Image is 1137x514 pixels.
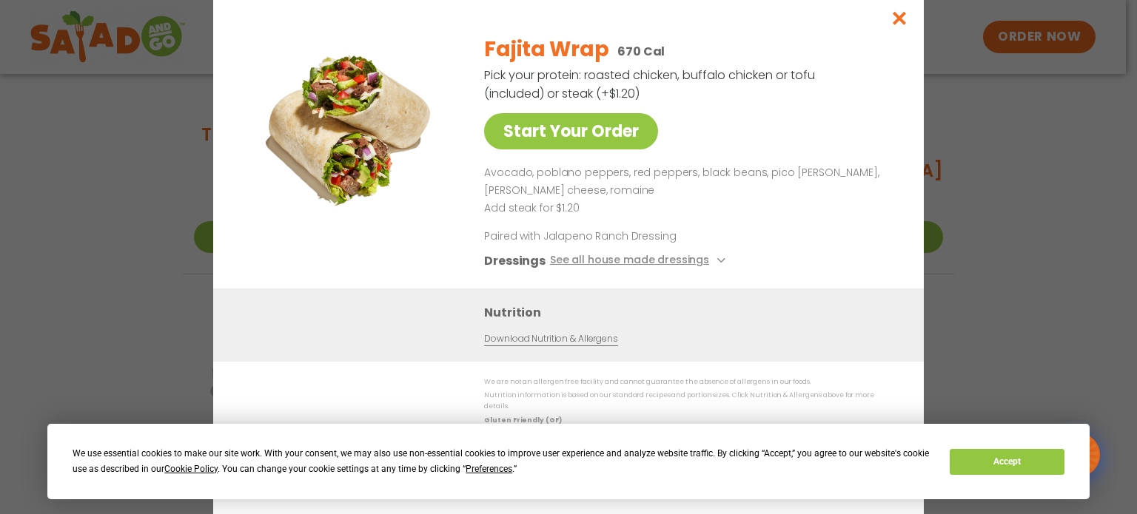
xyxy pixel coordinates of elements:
[484,376,894,387] p: We are not an allergen free facility and cannot guarantee the absence of allergens in our foods.
[484,332,617,346] a: Download Nutrition & Allergens
[484,199,888,217] p: Add steak for $1.20
[246,23,454,230] img: Featured product photo for Fajita Wrap
[484,113,658,149] a: Start Your Order
[73,446,932,477] div: We use essential cookies to make our site work. With your consent, we may also use non-essential ...
[47,424,1090,499] div: Cookie Consent Prompt
[484,251,546,270] h3: Dressings
[617,42,665,61] p: 670 Cal
[550,251,730,270] button: See all house made dressings
[484,34,608,65] h2: Fajita Wrap
[484,390,894,413] p: Nutrition information is based on our standard recipes and portion sizes. Click Nutrition & Aller...
[484,164,888,200] p: Avocado, poblano peppers, red peppers, black beans, pico [PERSON_NAME], [PERSON_NAME] cheese, rom...
[484,66,817,103] p: Pick your protein: roasted chicken, buffalo chicken or tofu (included) or steak (+$1.20)
[484,415,561,424] strong: Gluten Friendly (GF)
[484,303,902,322] h3: Nutrition
[484,229,758,244] p: Paired with Jalapeno Ranch Dressing
[164,464,218,474] span: Cookie Policy
[484,164,888,217] div: Page 1
[950,449,1064,475] button: Accept
[466,464,512,474] span: Preferences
